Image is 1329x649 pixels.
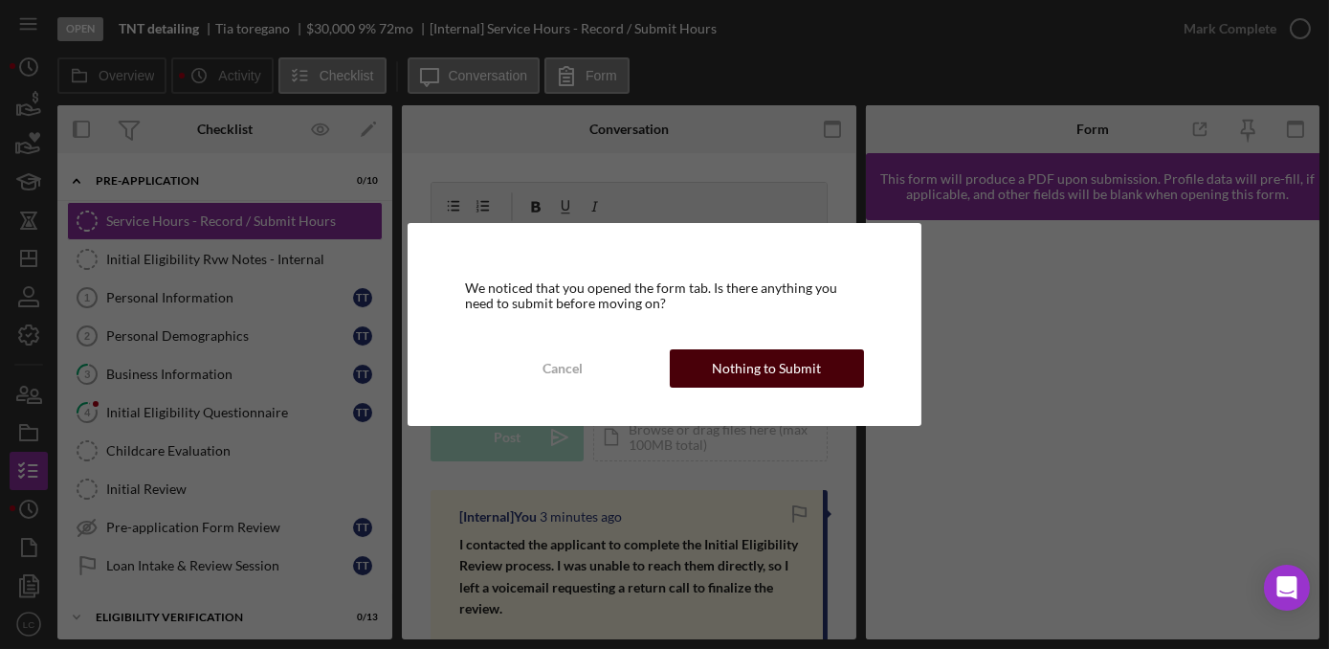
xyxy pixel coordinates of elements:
[543,349,583,388] div: Cancel
[670,349,864,388] button: Nothing to Submit
[712,349,821,388] div: Nothing to Submit
[465,280,864,311] div: We noticed that you opened the form tab. Is there anything you need to submit before moving on?
[465,349,659,388] button: Cancel
[1264,565,1310,611] div: Open Intercom Messenger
